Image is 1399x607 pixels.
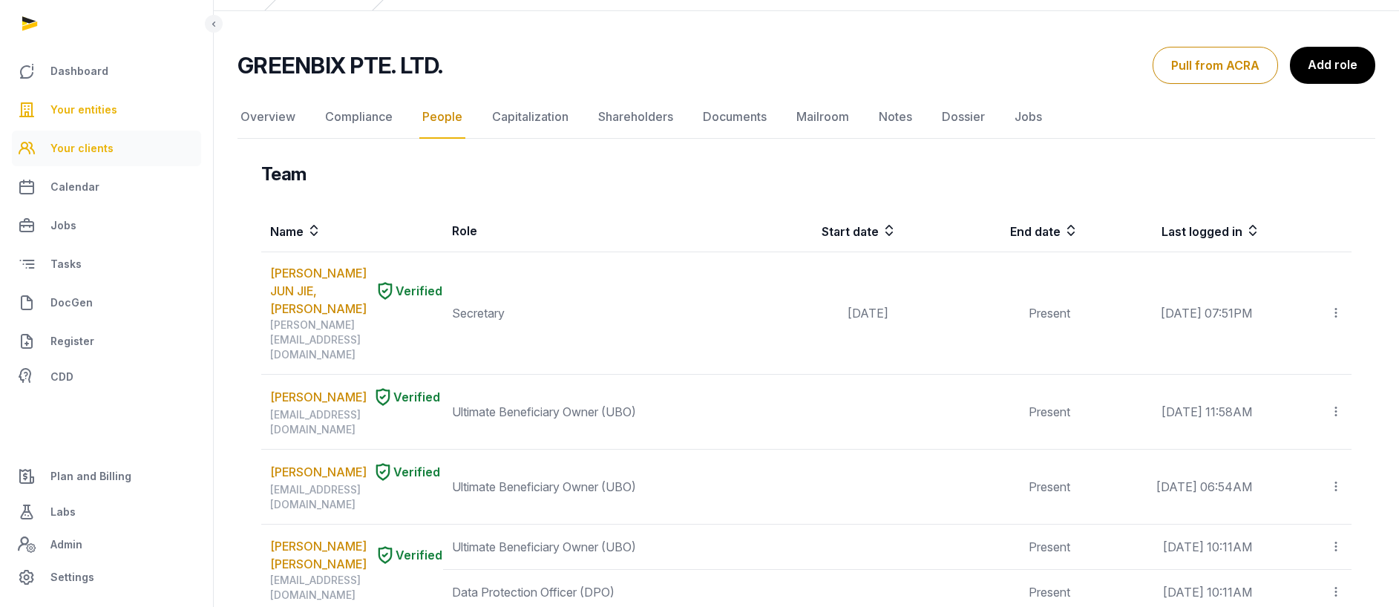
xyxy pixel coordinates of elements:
th: Start date [715,210,897,252]
span: [DATE] 10:11AM [1163,585,1252,600]
span: Present [1029,585,1070,600]
span: CDD [50,368,73,386]
a: Your clients [12,131,201,166]
span: Labs [50,503,76,521]
td: Ultimate Beneficiary Owner (UBO) [443,450,715,525]
span: Present [1029,539,1070,554]
span: Present [1029,404,1070,419]
span: Jobs [50,217,76,234]
span: Dashboard [50,62,108,80]
a: [PERSON_NAME] JUN JIE, [PERSON_NAME] [270,264,369,318]
div: [PERSON_NAME][EMAIL_ADDRESS][DOMAIN_NAME] [270,318,442,362]
th: Role [443,210,715,252]
a: [PERSON_NAME] [PERSON_NAME] [270,537,369,573]
a: Capitalization [489,96,571,139]
span: Verified [396,546,442,564]
a: Register [12,324,201,359]
a: Notes [876,96,915,139]
th: Last logged in [1079,210,1261,252]
a: Labs [12,494,201,530]
a: Overview [237,96,298,139]
h2: GREENBIX PTE. LTD. [237,52,443,79]
span: Your entities [50,101,117,119]
span: Verified [396,282,442,300]
a: Add role [1290,47,1375,84]
span: Verified [393,388,440,406]
a: Documents [700,96,770,139]
a: [PERSON_NAME] [270,388,367,406]
span: Calendar [50,178,99,196]
a: Mailroom [793,96,852,139]
th: End date [897,210,1079,252]
div: [EMAIL_ADDRESS][DOMAIN_NAME] [270,482,442,512]
a: [PERSON_NAME] [270,463,367,481]
nav: Tabs [237,96,1375,139]
a: Dossier [939,96,988,139]
a: Tasks [12,246,201,282]
a: Shareholders [595,96,676,139]
span: Admin [50,536,82,554]
span: [DATE] 10:11AM [1163,539,1252,554]
a: CDD [12,362,201,392]
a: Your entities [12,92,201,128]
span: Present [1029,479,1070,494]
span: Register [50,332,94,350]
a: DocGen [12,285,201,321]
span: Verified [393,463,440,481]
a: Jobs [12,208,201,243]
span: Your clients [50,140,114,157]
span: [DATE] 07:51PM [1161,306,1252,321]
div: [EMAIL_ADDRESS][DOMAIN_NAME] [270,573,442,603]
a: Dashboard [12,53,201,89]
h3: Team [261,163,307,186]
a: Compliance [322,96,396,139]
span: DocGen [50,294,93,312]
span: [DATE] 06:54AM [1156,479,1252,494]
a: Calendar [12,169,201,205]
span: Settings [50,568,94,586]
span: [DATE] 11:58AM [1162,404,1252,419]
span: Plan and Billing [50,467,131,485]
button: Pull from ACRA [1153,47,1278,84]
span: Tasks [50,255,82,273]
td: Ultimate Beneficiary Owner (UBO) [443,375,715,450]
td: Ultimate Beneficiary Owner (UBO) [443,525,715,570]
a: People [419,96,465,139]
td: [DATE] [715,252,897,375]
td: Secretary [443,252,715,375]
a: Admin [12,530,201,560]
div: [EMAIL_ADDRESS][DOMAIN_NAME] [270,407,442,437]
span: Present [1029,306,1070,321]
a: Plan and Billing [12,459,201,494]
th: Name [261,210,443,252]
a: Jobs [1012,96,1045,139]
a: Settings [12,560,201,595]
